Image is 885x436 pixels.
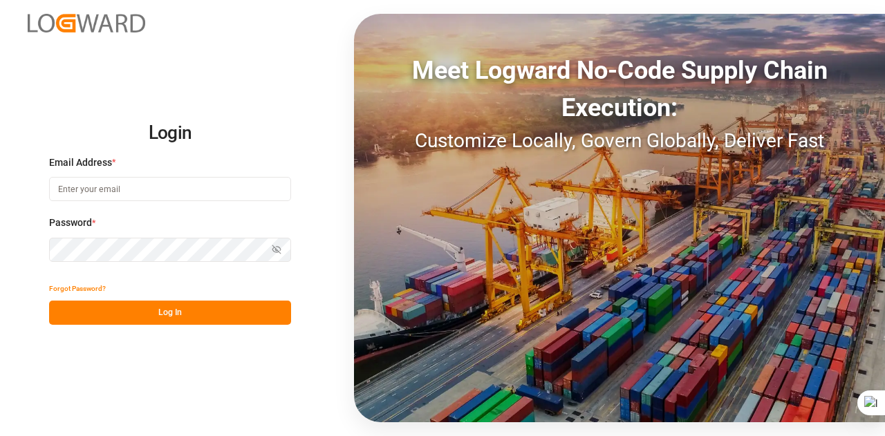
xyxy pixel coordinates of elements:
[49,301,291,325] button: Log In
[49,155,112,170] span: Email Address
[49,177,291,201] input: Enter your email
[49,216,92,230] span: Password
[354,52,885,126] div: Meet Logward No-Code Supply Chain Execution:
[49,276,106,301] button: Forgot Password?
[28,14,145,32] img: Logward_new_orange.png
[49,111,291,155] h2: Login
[354,126,885,155] div: Customize Locally, Govern Globally, Deliver Fast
